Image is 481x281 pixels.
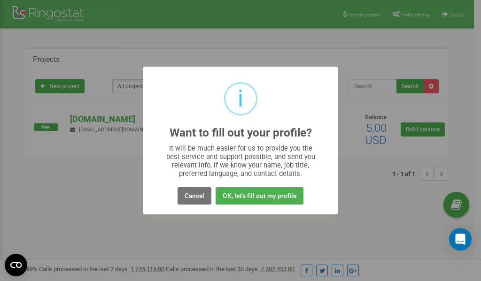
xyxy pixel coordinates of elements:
div: Open Intercom Messenger [449,228,472,251]
button: Open CMP widget [5,254,27,276]
div: It will be much easier for us to provide you the best service and support possible, and send you ... [162,144,320,178]
button: Cancel [178,187,211,205]
h2: Want to fill out your profile? [170,127,312,139]
div: i [238,84,243,114]
button: OK, let's fill out my profile [216,187,303,205]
